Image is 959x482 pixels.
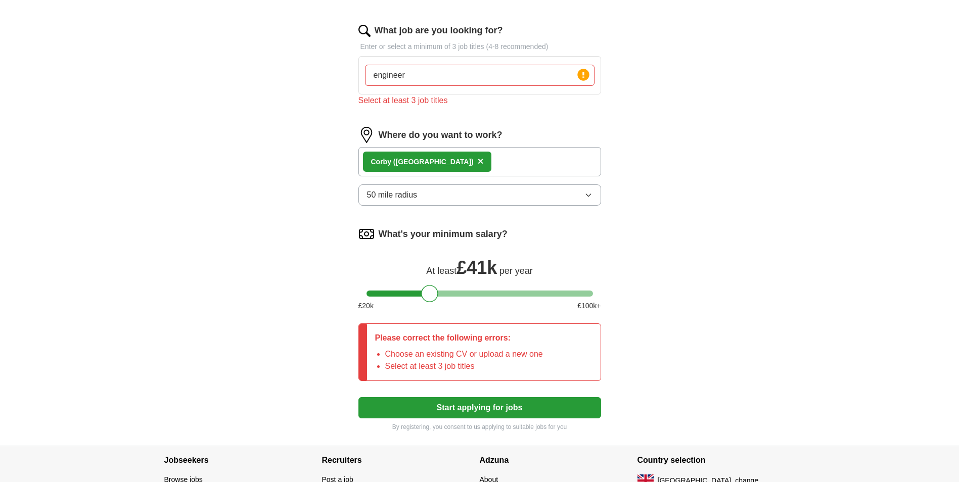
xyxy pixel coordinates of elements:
[358,41,601,52] p: Enter or select a minimum of 3 job titles (4-8 recommended)
[358,127,375,143] img: location.png
[499,266,533,276] span: per year
[385,360,543,372] li: Select at least 3 job titles
[358,226,375,242] img: salary.png
[358,184,601,206] button: 50 mile radius
[358,422,601,431] p: By registering, you consent to us applying to suitable jobs for you
[358,301,374,311] span: £ 20 k
[371,158,391,166] strong: Corby
[358,25,371,37] img: search.png
[375,332,543,344] p: Please correct the following errors:
[577,301,601,311] span: £ 100 k+
[385,348,543,360] li: Choose an existing CV or upload a new one
[367,189,418,201] span: 50 mile radius
[637,446,795,474] h4: Country selection
[393,158,474,166] span: ([GEOGRAPHIC_DATA])
[379,128,503,142] label: Where do you want to work?
[426,266,456,276] span: At least
[365,65,595,86] input: Type a job title and press enter
[358,94,601,107] div: Select at least 3 job titles
[358,397,601,418] button: Start applying for jobs
[375,24,503,37] label: What job are you looking for?
[456,257,497,278] span: £ 41k
[478,154,484,169] button: ×
[478,156,484,167] span: ×
[379,227,508,241] label: What's your minimum salary?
